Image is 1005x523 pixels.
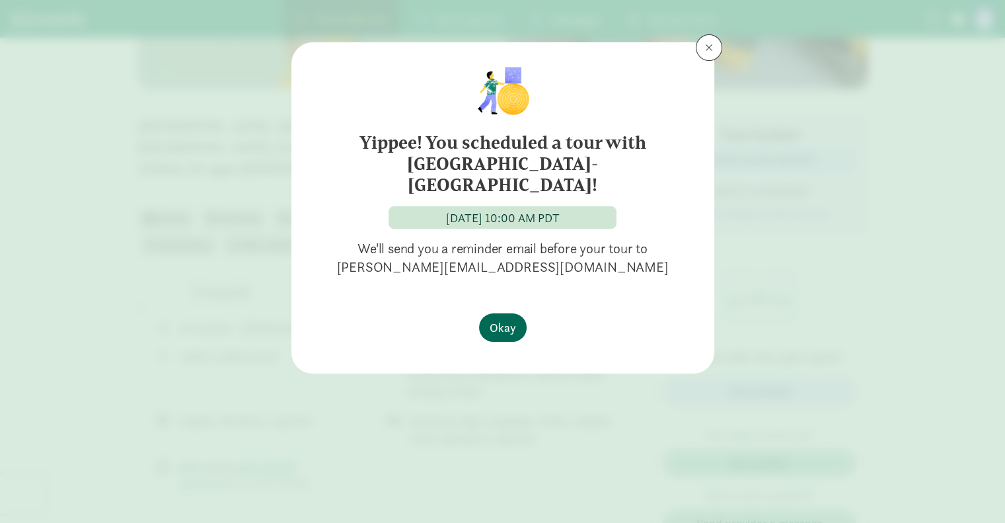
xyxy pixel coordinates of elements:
p: We'll send you a reminder email before your tour to [PERSON_NAME][EMAIL_ADDRESS][DOMAIN_NAME] [313,239,693,276]
h6: Yippee! You scheduled a tour with [GEOGRAPHIC_DATA]- [GEOGRAPHIC_DATA]! [318,132,688,196]
button: Okay [479,313,527,342]
span: Okay [490,319,516,337]
img: illustration-child1.png [469,63,535,116]
div: [DATE] 10:00 AM PDT [446,209,560,227]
